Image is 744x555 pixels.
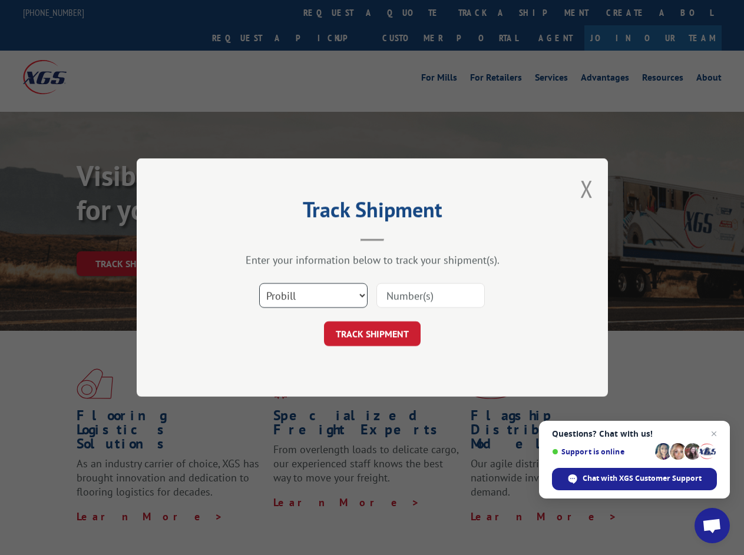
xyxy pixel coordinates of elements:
[552,429,717,438] span: Questions? Chat with us!
[695,508,730,543] div: Open chat
[324,321,421,346] button: TRACK SHIPMENT
[552,447,651,456] span: Support is online
[376,283,485,308] input: Number(s)
[196,201,549,224] h2: Track Shipment
[580,173,593,204] button: Close modal
[583,473,702,484] span: Chat with XGS Customer Support
[196,253,549,267] div: Enter your information below to track your shipment(s).
[707,427,721,441] span: Close chat
[552,468,717,490] div: Chat with XGS Customer Support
